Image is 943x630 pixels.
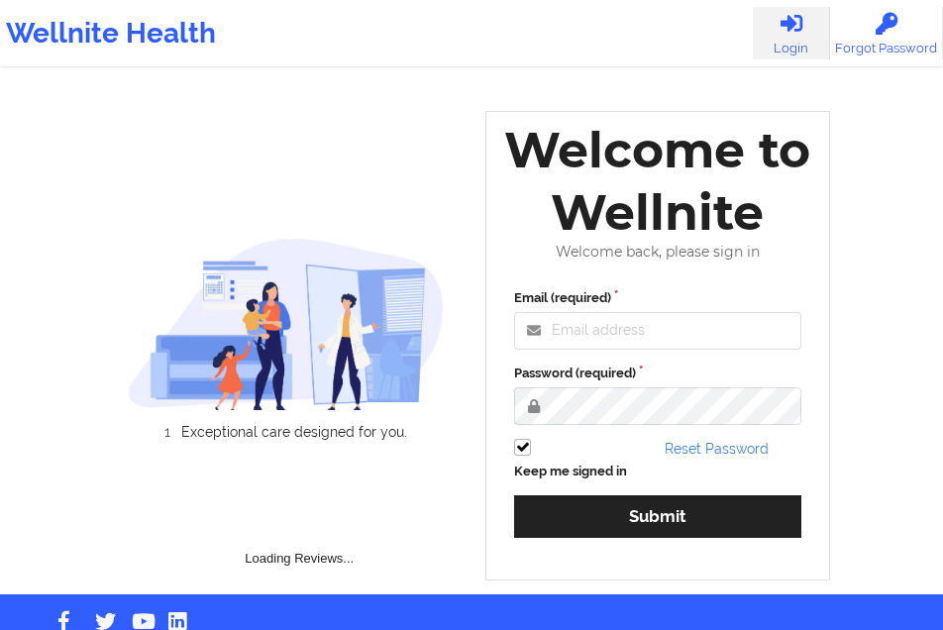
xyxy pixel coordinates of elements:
a: Forgot Password [830,7,943,59]
label: Email (required) [514,288,801,308]
label: Keep me signed in [514,462,627,481]
button: Submit [514,495,801,538]
a: Login [753,7,830,59]
a: Reset Password [665,441,769,457]
img: wellnite-auth-hero_200.c722682e.png [128,238,445,410]
input: Email address [514,312,801,350]
div: Welcome back, please sign in [500,244,815,261]
div: Welcome to Wellnite [500,119,815,244]
label: Password (required) [514,364,801,383]
div: Loading Reviews... [128,473,472,569]
li: Exceptional care designed for you. [145,424,444,440]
